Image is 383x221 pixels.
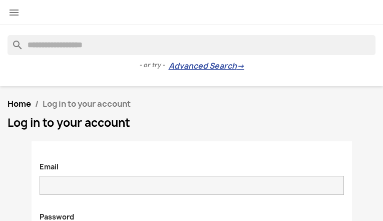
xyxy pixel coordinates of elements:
i:  [8,7,20,19]
a: Home [8,98,31,109]
a: Advanced Search→ [169,61,244,71]
span: Log in to your account [43,98,131,109]
span: → [237,61,244,71]
span: - or try - [139,60,169,70]
i: search [8,35,20,47]
label: Email [32,157,66,172]
h1: Log in to your account [8,117,375,129]
input: Search [8,35,375,55]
